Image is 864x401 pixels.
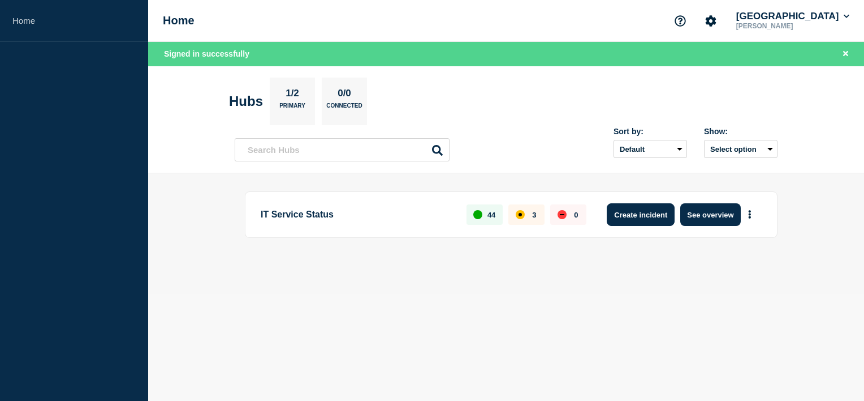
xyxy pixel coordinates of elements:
[574,211,578,219] p: 0
[334,88,356,103] p: 0/0
[704,127,777,136] div: Show:
[734,11,852,22] button: [GEOGRAPHIC_DATA]
[164,49,249,58] span: Signed in successfully
[532,211,536,219] p: 3
[614,140,687,158] select: Sort by
[704,140,777,158] button: Select option
[734,22,852,30] p: [PERSON_NAME]
[668,9,692,33] button: Support
[163,14,195,27] h1: Home
[558,210,567,219] div: down
[516,210,525,219] div: affected
[282,88,304,103] p: 1/2
[235,138,450,161] input: Search Hubs
[261,203,453,226] p: IT Service Status
[742,204,757,225] button: More actions
[680,203,740,226] button: See overview
[279,103,305,114] p: Primary
[473,210,482,219] div: up
[229,93,263,109] h2: Hubs
[607,203,675,226] button: Create incident
[614,127,687,136] div: Sort by:
[487,211,495,219] p: 44
[326,103,362,114] p: Connected
[699,9,723,33] button: Account settings
[839,48,853,61] button: Close banner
